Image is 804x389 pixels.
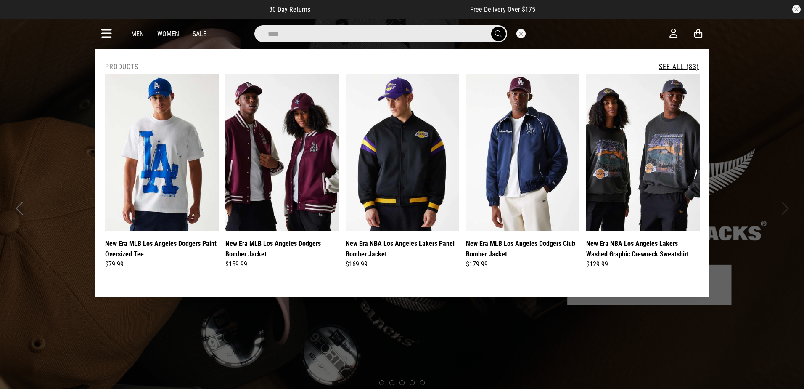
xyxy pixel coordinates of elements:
a: New Era MLB Los Angeles Dodgers Paint Oversized Tee [105,238,219,259]
img: New Era Mlb Los Angeles Dodgers Paint Oversized Tee in White [105,74,219,231]
div: $129.99 [586,259,700,269]
div: $179.99 [466,259,579,269]
a: New Era MLB Los Angeles Dodgers Club Bomber Jacket [466,238,579,259]
div: $79.99 [105,259,219,269]
iframe: Customer reviews powered by Trustpilot [327,5,453,13]
a: New Era MLB Los Angeles Dodgers Bomber Jacket [225,238,339,259]
div: $159.99 [225,259,339,269]
img: New Era Nba Los Angeles Lakers Panel Bomber Jacket in Black [346,74,459,231]
h2: Products [105,63,138,71]
button: Close search [516,29,526,38]
a: New Era NBA Los Angeles Lakers Panel Bomber Jacket [346,238,459,259]
img: New Era Mlb Los Angeles Dodgers Bomber Jacket in Red [225,74,339,231]
a: New Era NBA Los Angeles Lakers Washed Graphic Crewneck Sweatshirt [586,238,700,259]
img: New Era Mlb Los Angeles Dodgers Club Bomber Jacket in Blue [466,74,579,231]
img: New Era Nba Los Angeles Lakers Washed Graphic Crewneck Sweatshirt in Black [586,74,700,231]
button: Open LiveChat chat widget [7,3,32,29]
span: 30 Day Returns [269,5,310,13]
a: Women [157,30,179,38]
a: Sale [193,30,206,38]
span: Free Delivery Over $175 [470,5,535,13]
div: $169.99 [346,259,459,269]
a: Men [131,30,144,38]
a: See All (83) [659,63,699,71]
